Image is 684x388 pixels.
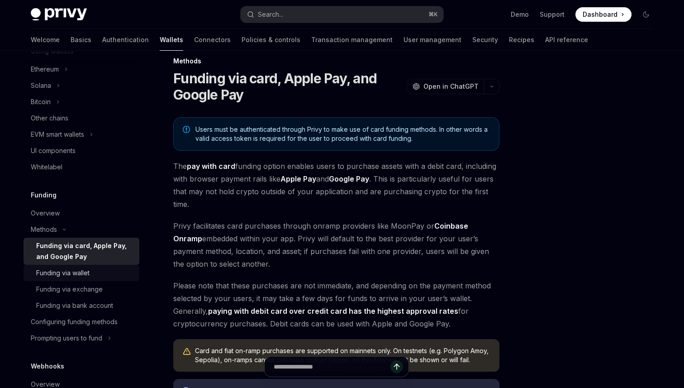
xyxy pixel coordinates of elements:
a: API reference [545,29,588,51]
div: Overview [31,208,60,219]
div: Methods [31,224,57,235]
div: Search... [258,9,283,20]
a: Dashboard [575,7,632,22]
button: Open in ChatGPT [407,79,484,94]
a: Funding via card, Apple Pay, and Google Pay [24,238,139,265]
strong: paying with debit card over credit card has the highest approval rates [208,307,458,316]
strong: pay with card [187,162,235,171]
div: Funding via card, Apple Pay, and Google Pay [36,240,134,262]
div: UI components [31,145,76,156]
a: Funding via exchange [24,281,139,297]
a: Policies & controls [242,29,300,51]
svg: Warning [182,347,191,356]
span: Please note that these purchases are not immediate, and depending on the payment method selected ... [173,279,499,330]
a: Authentication [102,29,149,51]
span: Privy facilitates card purchases through onramp providers like MoonPay or embedded within your ap... [173,220,499,270]
a: Demo [511,10,529,19]
div: EVM smart wallets [31,129,84,140]
div: Funding via wallet [36,268,90,278]
a: Other chains [24,110,139,126]
div: Card and fiat on-ramp purchases are supported on mainnets only. On testnets (e.g. Polygon Amoy, S... [195,346,490,364]
a: Funding via wallet [24,265,139,281]
div: Ethereum [31,64,59,75]
img: dark logo [31,8,87,21]
h1: Funding via card, Apple Pay, and Google Pay [173,70,403,103]
a: Basics [71,29,91,51]
div: Other chains [31,113,68,124]
span: The funding option enables users to purchase assets with a debit card, including with browser pay... [173,160,499,211]
a: Recipes [509,29,534,51]
div: Bitcoin [31,96,51,107]
div: Configuring funding methods [31,316,118,327]
a: Connectors [194,29,231,51]
a: Funding via bank account [24,297,139,314]
span: ⌘ K [428,11,438,18]
h5: Funding [31,190,57,201]
div: Whitelabel [31,162,62,172]
div: Solana [31,80,51,91]
div: Funding via bank account [36,300,113,311]
strong: Google Pay [329,174,369,183]
a: User management [404,29,461,51]
a: Welcome [31,29,60,51]
button: Toggle dark mode [639,7,653,22]
a: Transaction management [311,29,393,51]
a: Whitelabel [24,159,139,175]
span: Dashboard [583,10,617,19]
a: Support [540,10,565,19]
a: Wallets [160,29,183,51]
div: Methods [173,57,499,66]
div: Prompting users to fund [31,333,102,344]
svg: Note [183,126,190,133]
button: Search...⌘K [241,6,443,23]
a: Overview [24,205,139,221]
button: Send message [390,360,403,373]
strong: Apple Pay [280,174,316,183]
span: Open in ChatGPT [423,82,479,91]
span: Users must be authenticated through Privy to make use of card funding methods. In other words a v... [195,125,490,143]
a: Security [472,29,498,51]
div: Funding via exchange [36,284,103,295]
a: UI components [24,143,139,159]
h5: Webhooks [31,361,64,372]
a: Configuring funding methods [24,314,139,330]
